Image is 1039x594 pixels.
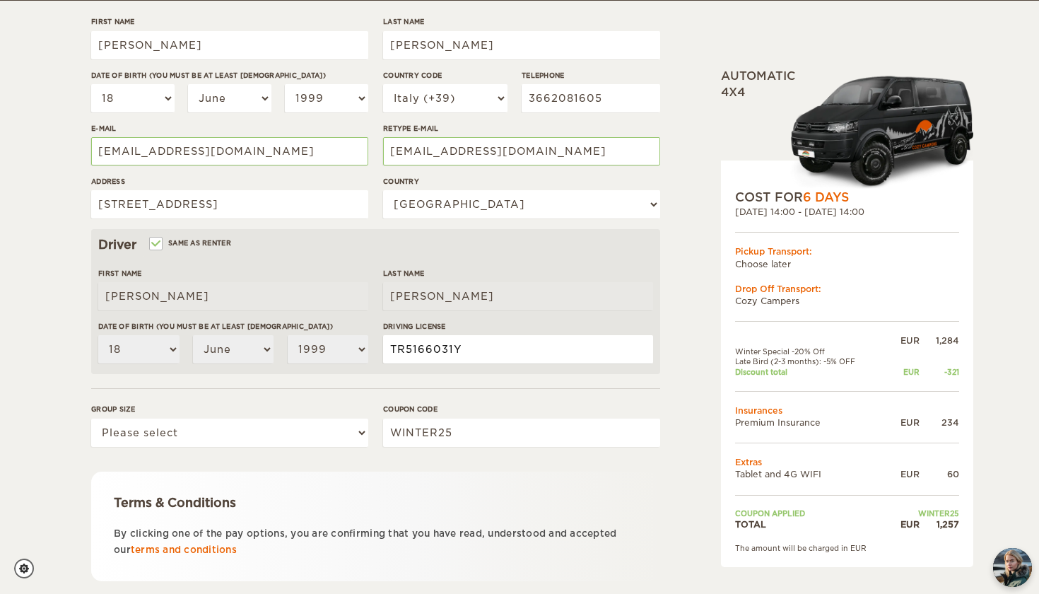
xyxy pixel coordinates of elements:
[91,190,368,219] input: e.g. Street, City, Zip Code
[383,335,653,363] input: e.g. 14789654B
[886,518,920,530] div: EUR
[886,334,920,346] div: EUR
[114,525,638,559] p: By clicking one of the pay options, you are confirming that you have read, understood and accepte...
[735,245,959,257] div: Pickup Transport:
[91,31,368,59] input: e.g. William
[131,544,237,555] a: terms and conditions
[886,468,920,480] div: EUR
[91,137,368,165] input: e.g. example@example.com
[98,236,653,253] div: Driver
[803,190,849,204] span: 6 Days
[91,404,368,414] label: Group size
[721,69,973,189] div: Automatic 4x4
[114,494,638,511] div: Terms & Conditions
[383,176,660,187] label: Country
[383,70,507,81] label: Country Code
[993,548,1032,587] img: Freyja at Cozy Campers
[735,456,959,468] td: Extras
[735,295,959,307] td: Cozy Campers
[886,508,959,518] td: WINTER25
[735,189,959,206] div: COST FOR
[920,334,959,346] div: 1,284
[735,367,886,377] td: Discount total
[383,123,660,134] label: Retype E-mail
[151,236,231,250] label: Same as renter
[522,70,660,81] label: Telephone
[383,137,660,165] input: e.g. example@example.com
[735,206,959,218] div: [DATE] 14:00 - [DATE] 14:00
[383,282,653,310] input: e.g. Smith
[383,321,653,332] label: Driving License
[735,508,886,518] td: Coupon applied
[383,268,653,279] label: Last Name
[14,559,43,578] a: Cookie settings
[735,417,886,429] td: Premium Insurance
[91,176,368,187] label: Address
[735,518,886,530] td: TOTAL
[98,321,368,332] label: Date of birth (You must be at least [DEMOGRAPHIC_DATA])
[777,73,973,189] img: Cozy-3.png
[383,16,660,27] label: Last Name
[383,404,660,414] label: Coupon code
[98,282,368,310] input: e.g. William
[886,367,920,377] div: EUR
[993,548,1032,587] button: chat-button
[91,123,368,134] label: E-mail
[151,240,160,250] input: Same as renter
[735,283,959,295] div: Drop Off Transport:
[383,31,660,59] input: e.g. Smith
[886,417,920,429] div: EUR
[98,268,368,279] label: First Name
[735,258,959,270] td: Choose later
[735,543,959,553] div: The amount will be charged in EUR
[735,468,886,480] td: Tablet and 4G WIFI
[522,84,660,112] input: e.g. 1 234 567 890
[920,518,959,530] div: 1,257
[735,346,886,356] td: Winter Special -20% Off
[920,468,959,480] div: 60
[920,417,959,429] div: 234
[920,367,959,377] div: -321
[91,16,368,27] label: First Name
[735,404,959,417] td: Insurances
[735,356,886,366] td: Late Bird (2-3 months): -5% OFF
[91,70,368,81] label: Date of birth (You must be at least [DEMOGRAPHIC_DATA])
